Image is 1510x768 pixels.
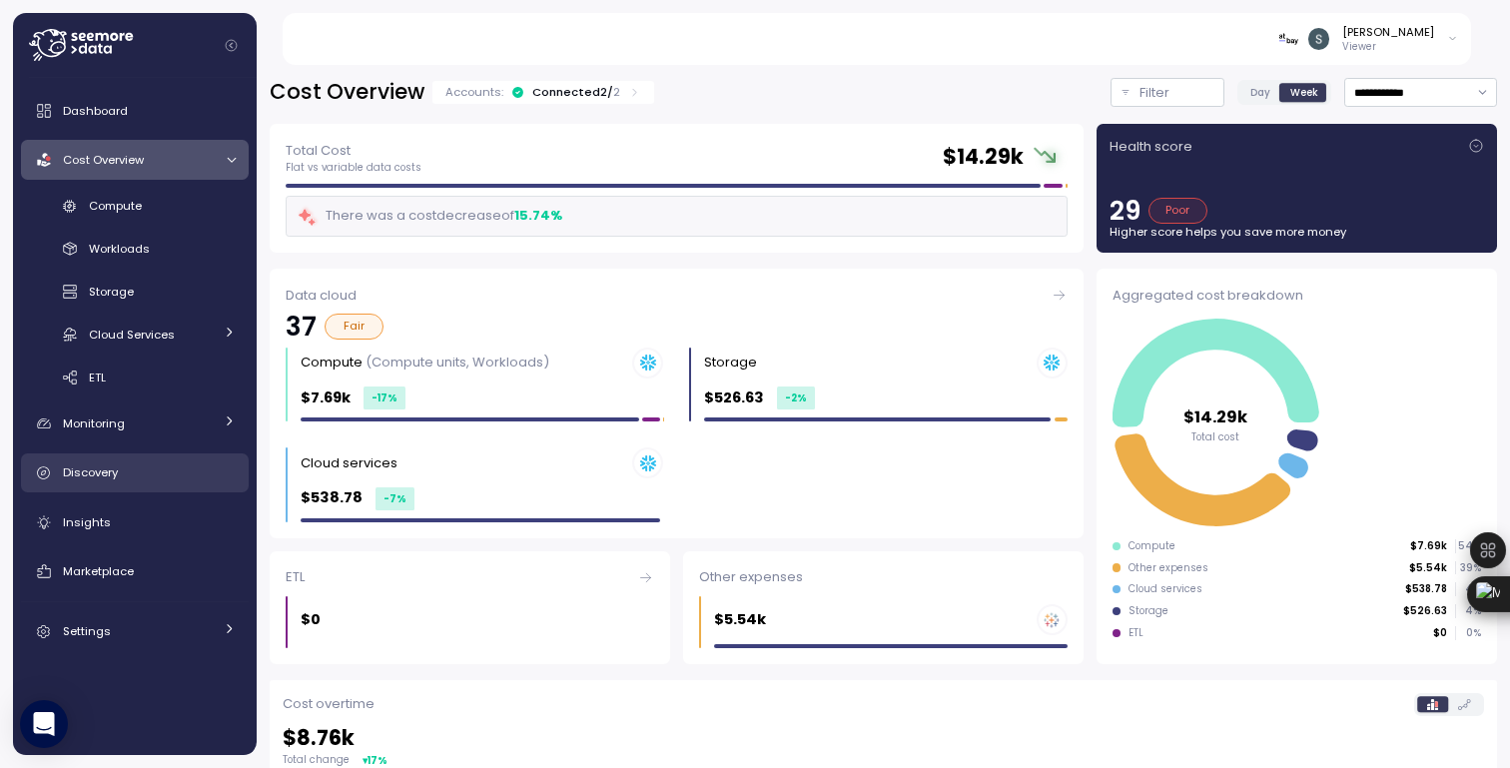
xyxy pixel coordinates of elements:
a: Settings [21,612,249,652]
div: Other expenses [699,567,1068,587]
p: Higher score helps you save more money [1110,224,1484,240]
tspan: $14.29k [1184,404,1249,427]
div: Connected 2 / [532,84,620,100]
a: Data cloud37FairCompute (Compute units, Workloads)$7.69k-17%Storage $526.63-2%Cloud services $538... [270,269,1084,538]
p: 0 % [1456,626,1480,640]
span: Discovery [63,464,118,480]
a: Marketplace [21,551,249,591]
span: Marketplace [63,563,134,579]
p: 2 [613,84,620,100]
h2: Cost Overview [270,78,424,107]
div: Accounts:Connected2/2 [432,81,654,104]
p: $526.63 [704,386,764,409]
div: Compute [301,353,549,373]
p: 4 % [1456,604,1480,618]
p: 54 % [1456,539,1480,553]
p: 29 [1110,198,1140,224]
div: ▾ [363,753,387,768]
a: Monitoring [21,403,249,443]
p: $0 [1433,626,1447,640]
span: Settings [63,623,111,639]
p: $526.63 [1403,604,1447,618]
div: ETL [1129,626,1143,640]
span: Cloud Services [89,327,175,343]
tspan: Total cost [1192,429,1240,442]
span: Day [1250,85,1270,100]
p: $7.69k [301,386,351,409]
div: There was a cost decrease of [297,205,562,228]
div: 15.74 % [514,206,562,226]
p: Health score [1110,137,1192,157]
div: Storage [1129,604,1168,618]
div: Data cloud [286,286,1068,306]
div: -17 % [364,386,405,409]
p: $538.78 [301,486,363,509]
a: Workloads [21,233,249,266]
p: $538.78 [1405,582,1447,596]
h2: $ 14.29k [943,143,1024,172]
p: Accounts: [445,84,503,100]
button: Filter [1111,78,1224,107]
img: 676124322ce2d31a078e3b71.PNG [1278,28,1299,49]
p: 37 [286,314,317,340]
div: Compute [1129,539,1175,553]
p: Filter [1139,83,1169,103]
div: Aggregated cost breakdown [1113,286,1481,306]
img: ACg8ocKMsVOD1W2Gy6bIesyuY-LWTCz5bilwhDLZ0RBm4cbOtNfIGw=s96-c [1308,28,1329,49]
span: Week [1290,85,1318,100]
span: ETL [89,370,106,385]
a: Cloud Services [21,318,249,351]
div: Open Intercom Messenger [20,700,68,748]
p: $5.54k [714,608,766,631]
div: -7 % [376,487,414,510]
div: 17 % [368,753,387,768]
a: Insights [21,502,249,542]
a: Discovery [21,453,249,493]
span: Workloads [89,241,150,257]
span: Compute [89,198,142,214]
p: Total Cost [286,141,421,161]
a: Storage [21,276,249,309]
a: Compute [21,190,249,223]
div: Fair [325,314,383,340]
button: Collapse navigation [219,38,244,53]
p: Total change [283,753,350,767]
h2: $ 8.76k [283,724,1484,753]
span: Cost Overview [63,152,144,168]
span: Dashboard [63,103,128,119]
a: ETL [21,361,249,393]
div: ETL [286,567,654,587]
div: Other expenses [1129,561,1208,575]
p: $7.69k [1410,539,1447,553]
p: (Compute units, Workloads) [366,353,549,372]
div: Cloud services [301,453,397,473]
a: ETL$0 [270,551,670,664]
span: Storage [89,284,134,300]
p: 4 % [1456,582,1480,596]
span: Monitoring [63,415,125,431]
div: [PERSON_NAME] [1342,24,1434,40]
span: Insights [63,514,111,530]
a: Dashboard [21,91,249,131]
p: $5.54k [1409,561,1447,575]
div: Poor [1148,198,1207,224]
div: Storage [704,353,757,373]
a: Cost Overview [21,140,249,180]
div: Cloud services [1129,582,1202,596]
p: $0 [301,608,321,631]
p: Viewer [1342,40,1434,54]
p: Flat vs variable data costs [286,161,421,175]
p: Cost overtime [283,694,375,714]
div: -2 % [777,386,815,409]
p: 39 % [1456,561,1480,575]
